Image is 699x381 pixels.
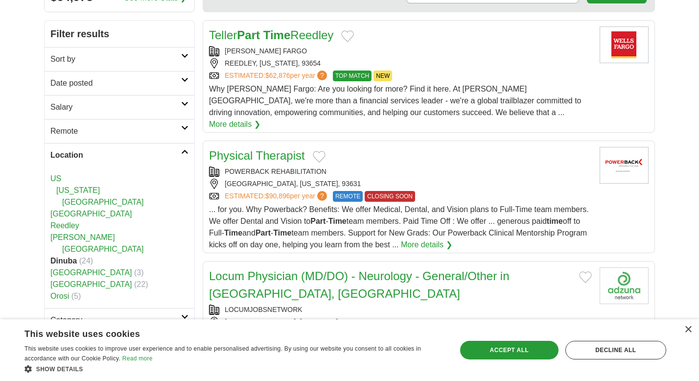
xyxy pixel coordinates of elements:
span: $90,896 [265,192,290,200]
span: Why [PERSON_NAME] Fargo: Are you looking for more? Find it here. At [PERSON_NAME][GEOGRAPHIC_DATA... [209,85,581,117]
div: [GEOGRAPHIC_DATA], [US_STATE] [209,317,592,327]
a: [GEOGRAPHIC_DATA] [50,210,132,218]
a: Date posted [45,71,194,95]
div: [GEOGRAPHIC_DATA], [US_STATE], 93631 [209,179,592,189]
h2: Category [50,314,181,326]
button: Add to favorite jobs [341,30,354,42]
span: ... for you. Why Powerback? Benefits: We offer Medical, Dental, and Vision plans to Full-Time tea... [209,205,589,249]
img: Company logo [600,267,649,304]
a: [GEOGRAPHIC_DATA] [50,280,132,288]
img: Wells Fargo logo [600,26,649,63]
a: Reedley [50,221,79,230]
a: US [50,174,61,183]
strong: Time [224,229,242,237]
a: [PERSON_NAME] FARGO [225,47,307,55]
a: More details ❯ [209,119,260,130]
span: NEW [373,71,392,81]
a: Read more, opens a new window [122,355,153,362]
strong: Dinuba [50,257,77,265]
strong: Part [237,28,260,42]
div: Decline all [565,341,666,359]
a: Orosi [50,292,69,300]
div: LOCUMJOBSNETWORK [209,305,592,315]
a: [US_STATE] [56,186,100,194]
a: Physical Therapist [209,149,305,162]
a: TellerPart TimeReedley [209,28,333,42]
a: Locum Physician (MD/DO) - Neurology - General/Other in [GEOGRAPHIC_DATA], [GEOGRAPHIC_DATA] [209,269,510,300]
a: POWERBACK REHABILITATION [225,167,326,175]
h2: Sort by [50,53,181,65]
a: [GEOGRAPHIC_DATA] [50,268,132,277]
div: Close [684,326,692,333]
a: [GEOGRAPHIC_DATA] [62,198,144,206]
a: [PERSON_NAME] [50,233,115,241]
a: Location [45,143,194,167]
img: PowerBack Rehabilitation, Exton logo [600,147,649,184]
strong: time [547,217,563,225]
a: [GEOGRAPHIC_DATA] [62,245,144,253]
button: Add to favorite jobs [579,271,592,283]
a: More details ❯ [401,239,452,251]
span: $62,876 [265,71,290,79]
span: Show details [36,366,83,373]
h2: Remote [50,125,181,137]
h2: Salary [50,101,181,113]
span: (22) [134,280,148,288]
button: Add to favorite jobs [313,151,326,163]
h2: Date posted [50,77,181,89]
span: CLOSING SOON [365,191,415,202]
span: This website uses cookies to improve user experience and to enable personalised advertising. By u... [24,345,421,362]
a: Salary [45,95,194,119]
strong: Time [273,229,291,237]
a: Remote [45,119,194,143]
a: ESTIMATED:$90,896per year? [225,191,329,202]
a: ESTIMATED:$62,876per year? [225,71,329,81]
span: (5) [71,292,81,300]
div: Show details [24,364,444,374]
strong: Time [328,217,347,225]
span: REMOTE [333,191,363,202]
a: Category [45,308,194,332]
strong: Part [256,229,271,237]
a: Sort by [45,47,194,71]
strong: Part [310,217,326,225]
div: This website uses cookies [24,325,419,340]
h2: Location [50,149,181,161]
div: REEDLEY, [US_STATE], 93654 [209,58,592,69]
span: ? [317,191,327,201]
div: Accept all [460,341,559,359]
span: (3) [134,268,144,277]
h2: Filter results [45,21,194,47]
span: ? [317,71,327,80]
strong: Time [263,28,291,42]
span: (24) [79,257,93,265]
span: TOP MATCH [333,71,372,81]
